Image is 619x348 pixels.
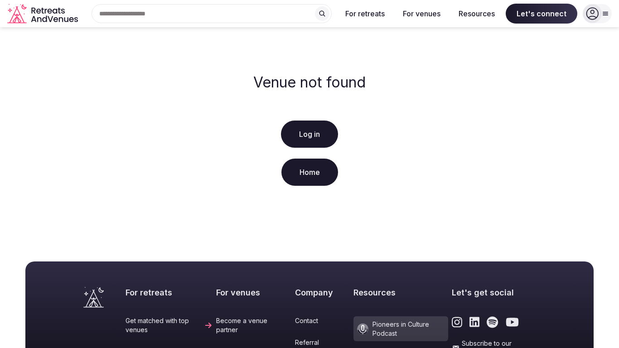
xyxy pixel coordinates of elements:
a: Link to the retreats and venues Spotify page [487,316,498,328]
h2: Resources [353,287,448,298]
h2: For venues [216,287,292,298]
h2: Venue not found [253,74,366,91]
h2: For retreats [126,287,213,298]
button: Resources [451,4,502,24]
a: Log in [281,121,338,148]
a: Visit the homepage [7,4,80,24]
a: Home [281,159,338,186]
a: Pioneers in Culture Podcast [353,316,448,341]
button: For venues [396,4,448,24]
button: For retreats [338,4,392,24]
a: Link to the retreats and venues Instagram page [452,316,462,328]
h2: Let's get social [452,287,536,298]
span: Let's connect [506,4,577,24]
a: Become a venue partner [216,316,292,334]
a: Visit the homepage [83,287,104,308]
a: Get matched with top venues [126,316,213,334]
h2: Company [295,287,350,298]
a: Link to the retreats and venues LinkedIn page [469,316,480,328]
a: Contact [295,316,350,325]
a: Link to the retreats and venues Youtube page [506,316,519,328]
svg: Retreats and Venues company logo [7,4,80,24]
